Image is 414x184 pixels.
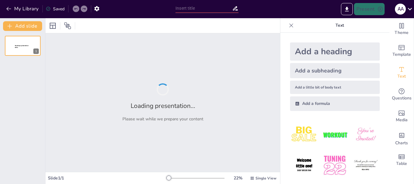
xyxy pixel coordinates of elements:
[395,4,406,15] div: A A
[231,175,245,181] div: 22 %
[175,4,232,13] input: Insert title
[48,21,58,31] div: Layout
[290,151,318,179] img: 4.jpeg
[395,140,408,146] span: Charts
[64,22,71,29] span: Position
[46,6,65,12] div: Saved
[354,3,384,15] button: Present
[321,121,349,149] img: 2.jpeg
[389,40,414,62] div: Add ready made slides
[389,84,414,105] div: Get real-time input from your audience
[290,42,380,61] div: Add a heading
[5,4,41,14] button: My Library
[290,63,380,78] div: Add a subheading
[290,121,318,149] img: 1.jpeg
[48,175,166,181] div: Slide 1 / 1
[15,45,28,48] span: Sendsteps presentation editor
[389,127,414,149] div: Add charts and graphs
[5,36,41,56] div: 1
[122,116,203,122] p: Please wait while we prepare your content
[3,21,42,31] button: Add slide
[321,151,349,179] img: 5.jpeg
[389,149,414,171] div: Add a table
[392,51,411,58] span: Template
[395,3,406,15] button: A A
[296,18,383,33] p: Text
[255,176,276,181] span: Single View
[389,62,414,84] div: Add text boxes
[396,160,407,167] span: Table
[33,49,39,54] div: 1
[290,96,380,111] div: Add a formula
[392,95,412,102] span: Questions
[396,117,408,123] span: Media
[341,3,353,15] button: Export to PowerPoint
[397,73,406,80] span: Text
[290,81,380,94] div: Add a little bit of body text
[395,29,409,36] span: Theme
[389,18,414,40] div: Change the overall theme
[352,121,380,149] img: 3.jpeg
[131,102,195,110] h2: Loading presentation...
[352,151,380,179] img: 6.jpeg
[389,105,414,127] div: Add images, graphics, shapes or video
